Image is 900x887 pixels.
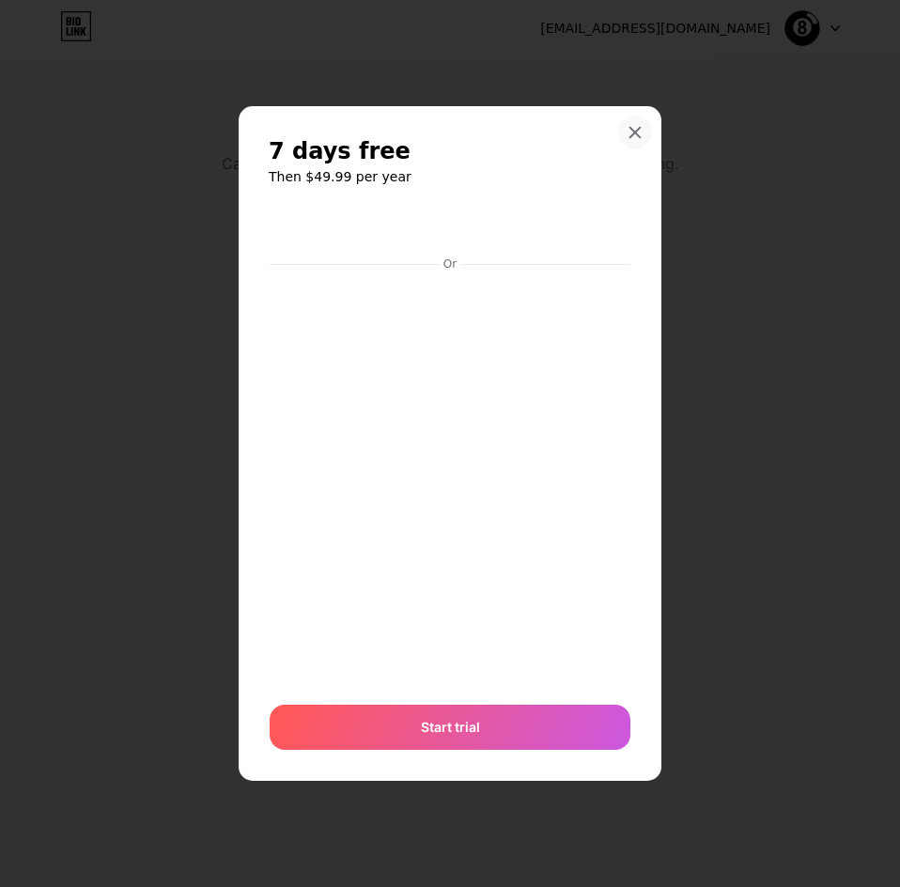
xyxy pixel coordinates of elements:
iframe: Secure payment input frame [266,273,634,686]
span: Start trial [421,717,480,737]
span: 7 days free [269,136,411,166]
iframe: Secure payment button frame [270,206,630,251]
div: Or [440,257,460,272]
h6: Then $49.99 per year [269,167,631,186]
